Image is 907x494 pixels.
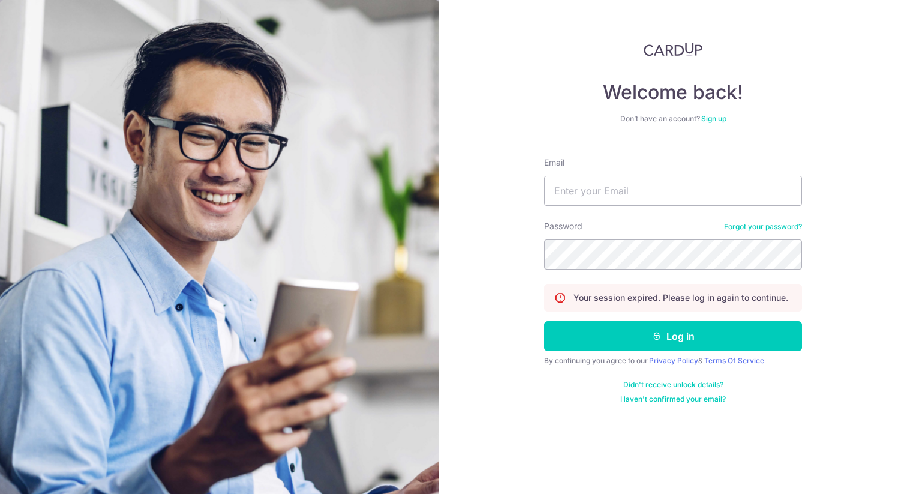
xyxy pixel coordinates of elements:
[544,321,802,351] button: Log in
[644,42,702,56] img: CardUp Logo
[701,114,726,123] a: Sign up
[544,220,582,232] label: Password
[544,176,802,206] input: Enter your Email
[623,380,723,390] a: Didn't receive unlock details?
[704,356,764,365] a: Terms Of Service
[544,356,802,366] div: By continuing you agree to our &
[544,157,564,169] label: Email
[620,394,726,404] a: Haven't confirmed your email?
[544,80,802,104] h4: Welcome back!
[649,356,698,365] a: Privacy Policy
[724,222,802,232] a: Forgot your password?
[544,114,802,124] div: Don’t have an account?
[573,292,788,304] p: Your session expired. Please log in again to continue.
